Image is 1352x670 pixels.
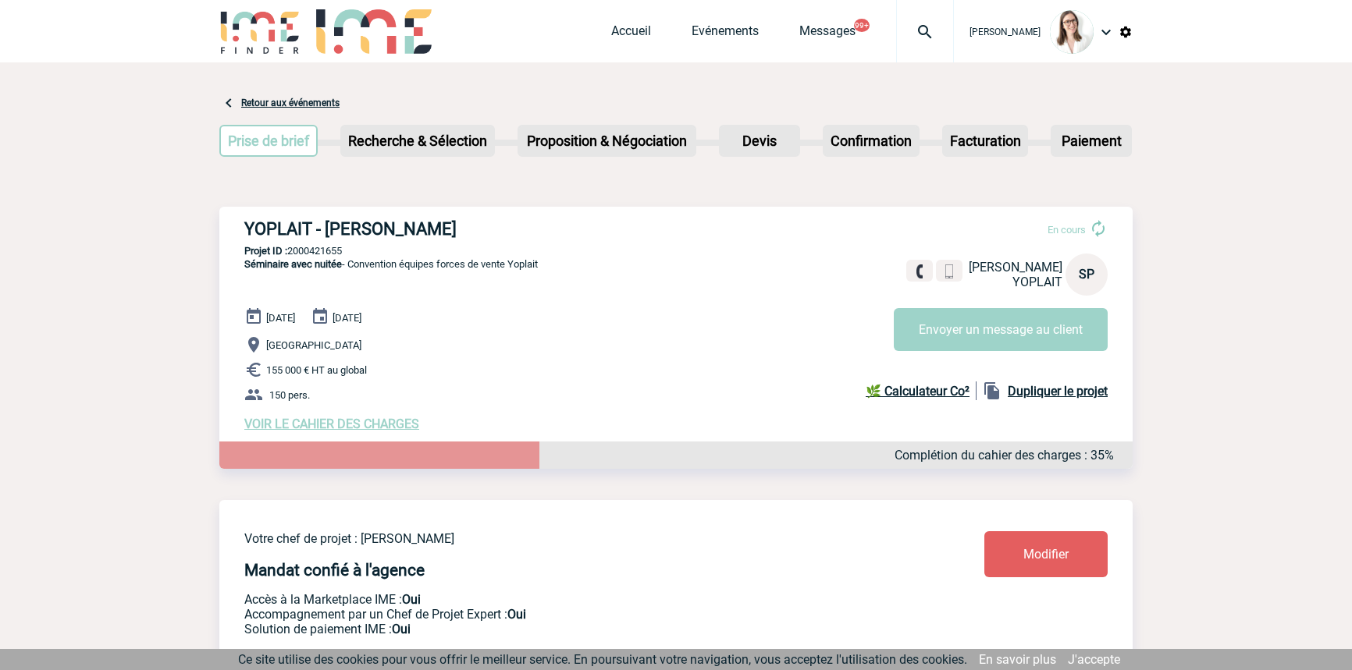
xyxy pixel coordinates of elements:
[720,126,799,155] p: Devis
[1052,126,1130,155] p: Paiement
[970,27,1041,37] span: [PERSON_NAME]
[402,592,421,607] b: Oui
[241,97,340,108] a: Retour aux événements
[266,339,361,351] span: [GEOGRAPHIC_DATA]
[244,219,713,239] h3: YOPLAIT - [PERSON_NAME]
[983,381,1002,400] img: file_copy-black-24dp.png
[244,417,419,431] a: VOIR LE CAHIER DES CHARGES
[507,607,526,622] b: Oui
[238,652,967,667] span: Ce site utilise des cookies pour vous offrir le meilleur service. En poursuivant votre navigation...
[854,19,870,32] button: 99+
[244,258,538,270] span: - Convention équipes forces de vente Yoplait
[1008,384,1108,399] b: Dupliquer le projet
[342,126,493,155] p: Recherche & Sélection
[866,384,970,399] b: 🌿 Calculateur Co²
[266,312,295,324] span: [DATE]
[244,607,892,622] p: Prestation payante
[913,264,927,278] img: fixe.png
[392,622,411,636] b: Oui
[519,126,695,155] p: Proposition & Négociation
[244,245,287,257] b: Projet ID :
[244,592,892,607] p: Accès à la Marketplace IME :
[1012,275,1062,289] span: YOPLAIT
[1068,652,1120,667] a: J'accepte
[799,23,856,45] a: Messages
[969,260,1062,275] span: [PERSON_NAME]
[692,23,759,45] a: Evénements
[894,308,1108,351] button: Envoyer un message au client
[219,245,1133,257] p: 2000421655
[269,389,310,401] span: 150 pers.
[979,652,1056,667] a: En savoir plus
[244,531,892,546] p: Votre chef de projet : [PERSON_NAME]
[1023,547,1069,562] span: Modifier
[266,364,367,376] span: 155 000 € HT au global
[1050,10,1094,54] img: 122719-0.jpg
[244,561,425,580] h4: Mandat confié à l'agence
[1048,224,1086,236] span: En cours
[944,126,1027,155] p: Facturation
[1079,267,1094,282] span: SP
[333,312,361,324] span: [DATE]
[244,622,892,636] p: Conformité aux process achat client, Prise en charge de la facturation, Mutualisation de plusieur...
[942,264,956,278] img: portable.png
[611,23,651,45] a: Accueil
[866,381,977,400] a: 🌿 Calculateur Co²
[244,258,342,270] span: Séminaire avec nuitée
[221,126,316,155] p: Prise de brief
[824,126,918,155] p: Confirmation
[219,9,301,54] img: IME-Finder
